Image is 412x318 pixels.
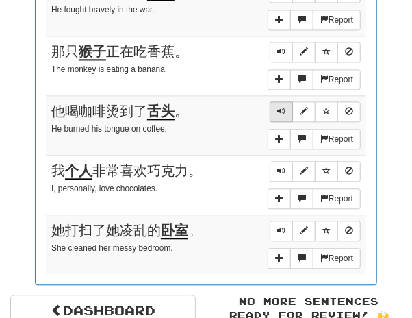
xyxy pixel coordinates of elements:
[270,221,361,241] div: Sentence controls
[315,42,338,62] button: Toggle favorite
[65,163,92,180] u: 个人
[292,161,316,182] button: Edit sentence
[51,103,188,120] span: 他喝咖啡烫到了 。
[51,5,155,14] small: He fought bravely in the war.
[270,42,361,62] div: Sentence controls
[292,101,316,122] button: Edit sentence
[51,243,173,253] small: She cleaned her messy bedroom.
[315,161,338,182] button: Toggle favorite
[268,188,361,209] div: More sentence controls
[51,223,202,239] span: 她打扫了她凌乱的 。
[270,101,293,122] button: Play sentence audio
[270,221,293,241] button: Play sentence audio
[313,248,361,269] button: Report
[268,129,291,149] button: Add sentence to collection
[313,10,361,30] button: Report
[268,188,291,209] button: Add sentence to collection
[268,10,291,30] button: Add sentence to collection
[315,101,338,122] button: Toggle favorite
[270,42,293,62] button: Play sentence audio
[292,221,316,241] button: Edit sentence
[270,101,361,122] div: Sentence controls
[147,103,175,120] u: 舌头
[268,69,291,90] button: Add sentence to collection
[268,69,361,90] div: More sentence controls
[79,44,106,60] u: 猴子
[51,64,167,74] small: The monkey is eating a banana.
[292,42,316,62] button: Edit sentence
[337,101,361,122] button: Toggle ignore
[51,44,188,60] span: 那只 正在吃香蕉。
[313,69,361,90] button: Report
[51,163,202,180] span: 我 非常喜欢巧克力。
[313,188,361,209] button: Report
[268,10,361,30] div: More sentence controls
[51,124,167,134] small: He burned his tongue on coffee.
[337,42,361,62] button: Toggle ignore
[337,161,361,182] button: Toggle ignore
[313,129,361,149] button: Report
[270,161,361,182] div: Sentence controls
[315,221,338,241] button: Toggle favorite
[268,129,361,149] div: More sentence controls
[270,161,293,182] button: Play sentence audio
[268,248,291,269] button: Add sentence to collection
[268,248,361,269] div: More sentence controls
[161,223,188,239] u: 卧室
[337,221,361,241] button: Toggle ignore
[51,184,157,193] small: I, personally, love chocolates.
